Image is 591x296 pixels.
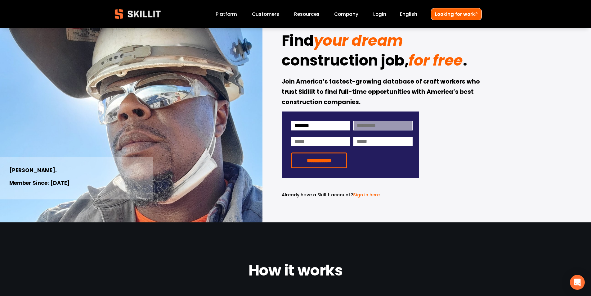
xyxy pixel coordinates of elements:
[110,5,166,23] img: Skillit
[9,179,70,188] strong: Member Since: [DATE]
[216,10,237,18] a: Platform
[252,10,279,18] a: Customers
[570,275,585,290] div: Open Intercom Messenger
[294,11,320,18] span: Resources
[334,10,358,18] a: Company
[314,30,403,51] em: your dream
[282,77,481,107] strong: Join America’s fastest-growing database of craft workers who trust Skillit to find full-time oppo...
[400,11,417,18] span: English
[463,49,467,75] strong: .
[248,259,343,285] strong: How it works
[409,50,463,71] em: for free
[400,10,417,18] div: language picker
[282,49,409,75] strong: construction job,
[282,191,419,198] p: .
[353,192,380,198] a: Sign in here
[431,8,482,20] a: Looking for work?
[282,192,353,198] span: Already have a Skillit account?
[282,29,314,55] strong: Find
[294,10,320,18] a: folder dropdown
[373,10,386,18] a: Login
[9,166,57,175] strong: [PERSON_NAME].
